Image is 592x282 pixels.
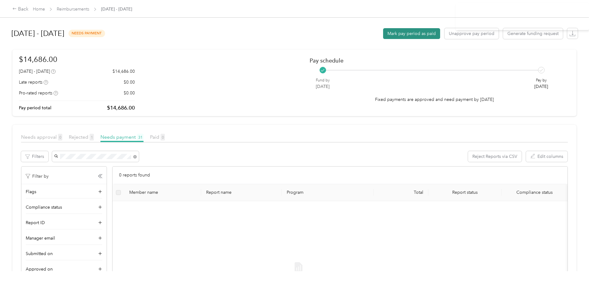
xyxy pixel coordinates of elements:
span: Flags [26,189,36,195]
span: Paid [150,134,165,140]
div: [DATE] - [DATE] [19,68,55,75]
p: [DATE] [316,83,330,90]
p: Fixed payments are approved and need payment by [DATE] [375,96,494,103]
span: 31 [137,134,144,141]
iframe: Everlance-gr Chat Button Frame [557,247,592,282]
p: Pay period total [19,105,51,111]
button: Generate funding request [503,28,563,39]
span: 0 [58,134,62,141]
span: 0 [161,134,165,141]
span: Report ID [26,219,45,226]
div: Back [12,6,29,13]
p: $14,686.00 [107,104,135,112]
span: 1 [90,134,94,141]
p: Fund by [316,78,330,83]
div: Late reports [19,79,48,85]
th: Report name [201,184,282,201]
span: Submitted on [26,250,53,257]
p: $0.00 [124,79,135,85]
div: 0 reports found [113,167,568,184]
span: [DATE] - [DATE] [101,6,132,12]
div: Total [378,190,423,195]
div: Member name [129,190,196,195]
button: Edit columns [526,151,568,162]
span: Generate funding request [507,30,559,37]
h1: $14,686.00 [19,54,135,65]
span: Manager email [26,235,55,241]
span: Rejected [69,134,94,140]
span: Compliance status [506,190,563,195]
button: Filters [21,151,48,162]
span: Compliance status [26,204,62,210]
span: Report status [433,190,497,195]
a: Home [33,7,45,12]
button: Mark pay period as paid [383,28,440,39]
h1: [DATE] - [DATE] [11,26,64,41]
p: [DATE] [534,83,548,90]
h2: Pay schedule [310,57,559,64]
p: Filter by [26,173,49,180]
th: Member name [124,184,201,201]
span: Needs payment [100,134,144,140]
th: Program [282,184,373,201]
button: Reject Reports via CSV [468,151,522,162]
p: Pay by [534,78,548,83]
p: $0.00 [124,90,135,96]
button: Unapprove pay period [444,28,499,39]
p: $14,686.00 [113,68,135,75]
span: Approved on [26,266,53,272]
span: Needs approval [21,134,62,140]
a: Reimbursements [57,7,89,12]
span: needs payment [68,30,105,37]
div: Pro-rated reports [19,90,58,96]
